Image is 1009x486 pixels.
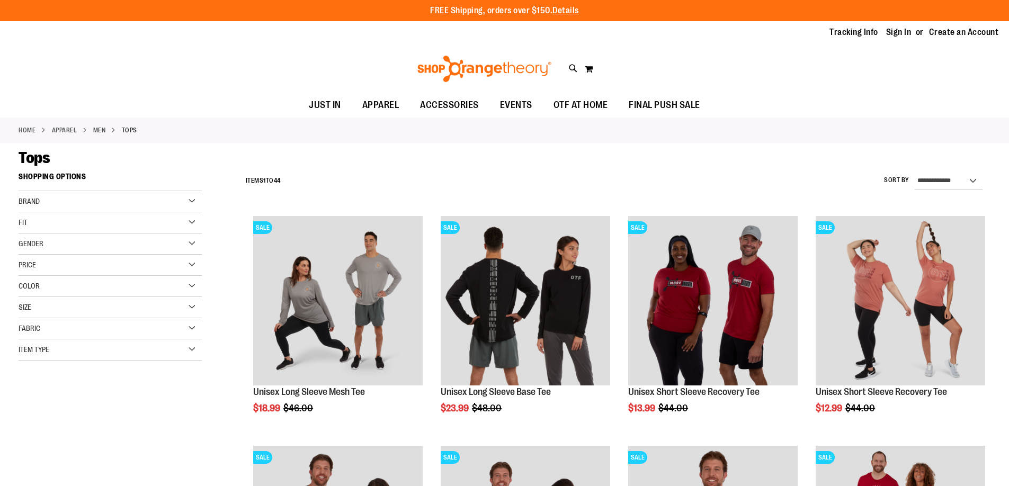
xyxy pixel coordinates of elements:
[19,303,31,311] span: Size
[929,26,999,38] a: Create an Account
[658,403,690,413] span: $44.00
[274,177,281,184] span: 44
[122,125,137,135] strong: Tops
[618,93,711,118] a: FINAL PUSH SALE
[253,403,282,413] span: $18.99
[816,216,985,387] a: Product image for Unisex Short Sleeve Recovery TeeSALE
[472,403,503,413] span: $48.00
[441,451,460,464] span: SALE
[553,93,608,117] span: OTF AT HOME
[441,216,610,385] img: Product image for Unisex Long Sleeve Base Tee
[19,345,49,354] span: Item Type
[248,211,428,440] div: product
[246,173,281,189] h2: Items to
[253,216,423,387] a: Unisex Long Sleeve Mesh Tee primary imageSALE
[19,282,40,290] span: Color
[19,197,40,205] span: Brand
[253,451,272,464] span: SALE
[623,211,803,440] div: product
[19,149,50,167] span: Tops
[19,167,202,191] strong: Shopping Options
[93,125,106,135] a: MEN
[884,176,909,185] label: Sort By
[628,216,798,385] img: Product image for Unisex SS Recovery Tee
[52,125,77,135] a: APPAREL
[441,221,460,234] span: SALE
[416,56,553,82] img: Shop Orangetheory
[430,5,579,17] p: FREE Shipping, orders over $150.
[816,386,947,397] a: Unisex Short Sleeve Recovery Tee
[816,451,835,464] span: SALE
[628,216,798,387] a: Product image for Unisex SS Recovery TeeSALE
[810,211,990,440] div: product
[263,177,266,184] span: 1
[420,93,479,117] span: ACCESSORIES
[309,93,341,117] span: JUST IN
[409,93,489,118] a: ACCESSORIES
[886,26,912,38] a: Sign In
[253,221,272,234] span: SALE
[19,324,40,332] span: Fabric
[298,93,352,118] a: JUST IN
[628,221,647,234] span: SALE
[253,386,365,397] a: Unisex Long Sleeve Mesh Tee
[19,125,35,135] a: Home
[629,93,700,117] span: FINAL PUSH SALE
[628,403,657,413] span: $13.99
[283,403,315,413] span: $46.00
[552,6,579,15] a: Details
[489,93,543,118] a: EVENTS
[362,93,399,117] span: APPAREL
[19,260,36,269] span: Price
[441,403,470,413] span: $23.99
[253,216,423,385] img: Unisex Long Sleeve Mesh Tee primary image
[543,93,619,118] a: OTF AT HOME
[500,93,532,117] span: EVENTS
[19,218,28,227] span: Fit
[628,451,647,464] span: SALE
[845,403,877,413] span: $44.00
[816,403,844,413] span: $12.99
[441,216,610,387] a: Product image for Unisex Long Sleeve Base TeeSALE
[441,386,551,397] a: Unisex Long Sleeve Base Tee
[829,26,878,38] a: Tracking Info
[816,221,835,234] span: SALE
[352,93,410,117] a: APPAREL
[19,239,43,248] span: Gender
[435,211,615,440] div: product
[628,386,760,397] a: Unisex Short Sleeve Recovery Tee
[816,216,985,385] img: Product image for Unisex Short Sleeve Recovery Tee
